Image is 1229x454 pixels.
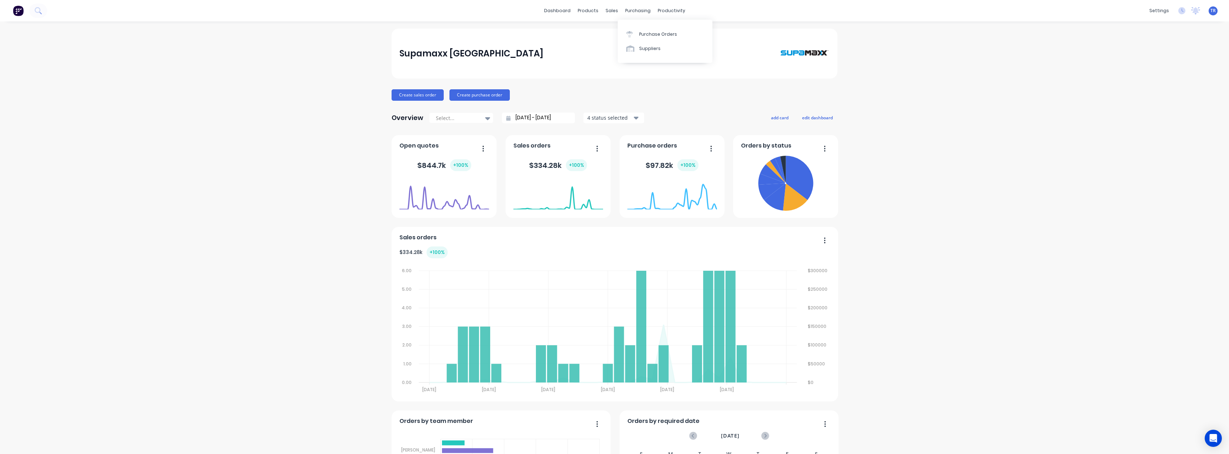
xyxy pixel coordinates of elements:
[402,342,412,348] tspan: 2.00
[13,5,24,16] img: Factory
[661,386,675,393] tspan: [DATE]
[677,159,698,171] div: + 100 %
[622,5,654,16] div: purchasing
[392,111,423,125] div: Overview
[808,268,828,274] tspan: $300000
[399,46,543,61] div: Supamaxx [GEOGRAPHIC_DATA]
[720,386,734,393] tspan: [DATE]
[587,114,632,121] div: 4 status selected
[402,379,412,385] tspan: 0.00
[808,323,827,329] tspan: $150000
[808,342,827,348] tspan: $100000
[618,27,712,41] a: Purchase Orders
[422,386,436,393] tspan: [DATE]
[654,5,689,16] div: productivity
[721,432,740,440] span: [DATE]
[401,447,435,453] tspan: [PERSON_NAME]
[646,159,698,171] div: $ 97.82k
[402,268,412,274] tspan: 6.00
[403,361,412,367] tspan: 1.00
[513,141,551,150] span: Sales orders
[766,113,793,122] button: add card
[402,323,412,329] tspan: 3.00
[529,159,587,171] div: $ 334.28k
[399,417,473,425] span: Orders by team member
[639,45,661,52] div: Suppliers
[417,159,471,171] div: $ 844.7k
[1146,5,1173,16] div: settings
[542,386,556,393] tspan: [DATE]
[402,305,412,311] tspan: 4.00
[399,246,448,258] div: $ 334.28k
[601,386,615,393] tspan: [DATE]
[808,286,828,292] tspan: $250000
[780,36,830,71] img: Supamaxx Australia
[392,89,444,101] button: Create sales order
[808,361,826,367] tspan: $50000
[1205,430,1222,447] div: Open Intercom Messenger
[602,5,622,16] div: sales
[449,89,510,101] button: Create purchase order
[618,41,712,56] a: Suppliers
[639,31,677,38] div: Purchase Orders
[808,379,814,385] tspan: $0
[482,386,496,393] tspan: [DATE]
[583,113,644,123] button: 4 status selected
[808,305,828,311] tspan: $200000
[627,417,700,425] span: Orders by required date
[399,141,439,150] span: Open quotes
[574,5,602,16] div: products
[402,286,412,292] tspan: 5.00
[1210,8,1216,14] span: TR
[427,246,448,258] div: + 100 %
[450,159,471,171] div: + 100 %
[797,113,837,122] button: edit dashboard
[741,141,791,150] span: Orders by status
[566,159,587,171] div: + 100 %
[541,5,574,16] a: dashboard
[627,141,677,150] span: Purchase orders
